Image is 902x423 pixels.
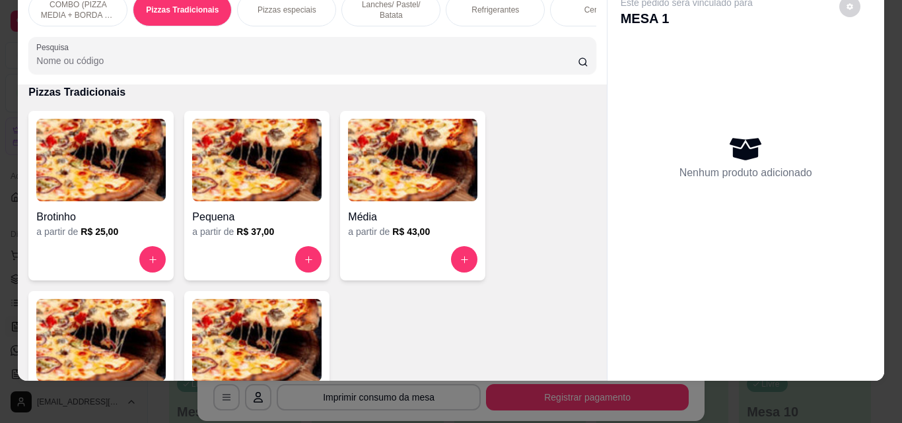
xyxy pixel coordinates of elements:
[471,5,519,15] p: Refrigerantes
[192,209,322,225] h4: Pequena
[81,225,118,238] h6: R$ 25,00
[679,165,812,181] p: Nenhum produto adicionado
[36,42,73,53] label: Pesquisa
[295,246,322,273] button: increase-product-quantity
[36,119,166,201] img: product-image
[36,225,166,238] div: a partir de
[28,84,596,100] p: Pizzas Tradicionais
[36,209,166,225] h4: Brotinho
[258,5,316,15] p: Pizzas especiais
[36,54,578,67] input: Pesquisa
[139,246,166,273] button: increase-product-quantity
[621,9,753,28] p: MESA 1
[192,299,322,381] img: product-image
[392,225,430,238] h6: R$ 43,00
[236,225,274,238] h6: R$ 37,00
[348,119,477,201] img: product-image
[192,225,322,238] div: a partir de
[348,209,477,225] h4: Média
[192,119,322,201] img: product-image
[36,299,166,381] img: product-image
[146,5,219,15] p: Pizzas Tradicionais
[348,225,477,238] div: a partir de
[451,246,477,273] button: increase-product-quantity
[584,5,615,15] p: Cervejas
